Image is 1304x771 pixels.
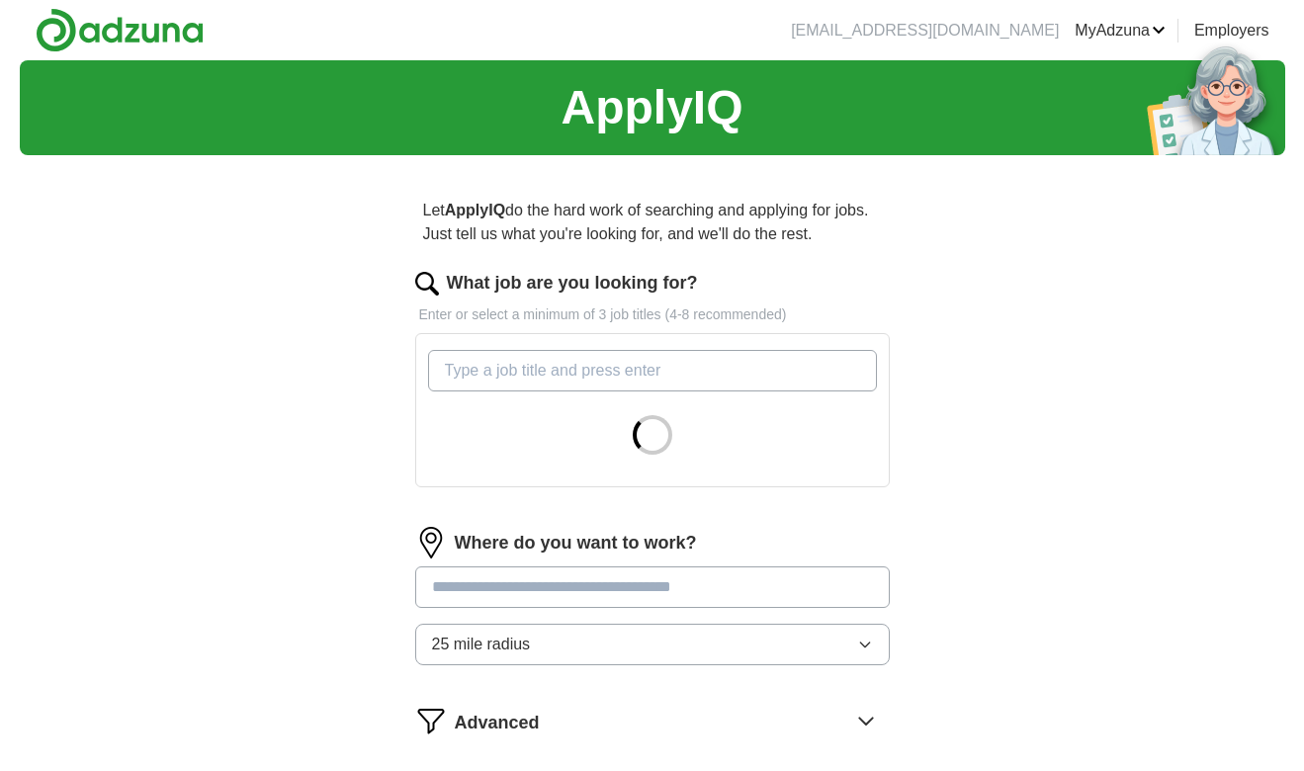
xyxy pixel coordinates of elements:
button: 25 mile radius [415,624,890,665]
span: 25 mile radius [432,633,531,656]
a: MyAdzuna [1075,19,1166,43]
img: filter [415,705,447,736]
input: Type a job title and press enter [428,350,877,391]
label: What job are you looking for? [447,270,698,297]
span: Advanced [455,710,540,736]
img: search.png [415,272,439,296]
p: Let do the hard work of searching and applying for jobs. Just tell us what you're looking for, an... [415,191,890,254]
img: Adzuna logo [36,8,204,52]
label: Where do you want to work? [455,530,697,557]
a: Employers [1194,19,1269,43]
img: location.png [415,527,447,558]
h1: ApplyIQ [561,72,742,143]
strong: ApplyIQ [445,202,505,218]
p: Enter or select a minimum of 3 job titles (4-8 recommended) [415,304,890,325]
li: [EMAIL_ADDRESS][DOMAIN_NAME] [791,19,1059,43]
